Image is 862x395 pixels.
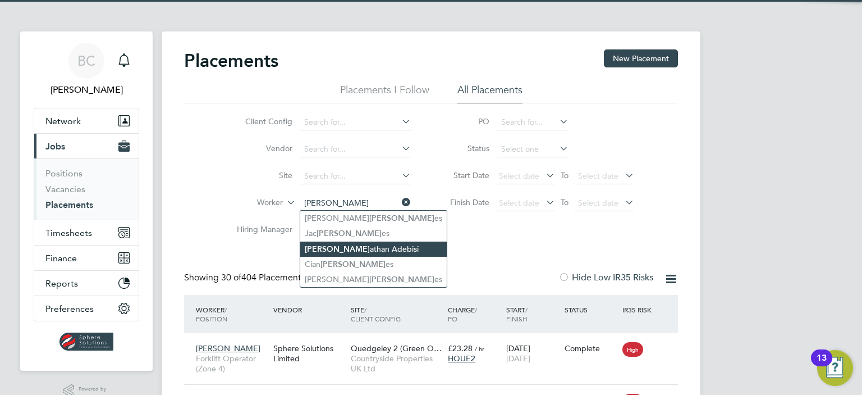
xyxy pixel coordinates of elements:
[77,53,95,68] span: BC
[45,168,82,179] a: Positions
[300,272,447,287] li: [PERSON_NAME] es
[221,272,241,283] span: 30 of
[270,338,348,369] div: Sphere Solutions Limited
[300,211,447,226] li: [PERSON_NAME] es
[300,169,411,184] input: Search for...
[305,244,370,254] b: [PERSON_NAME]
[448,353,475,364] span: HQUE2
[270,299,348,320] div: Vendor
[34,158,139,220] div: Jobs
[558,272,653,283] label: Hide Low IR35 Risks
[45,303,94,314] span: Preferences
[445,299,503,329] div: Charge
[34,271,139,296] button: Reports
[300,142,411,157] input: Search for...
[503,299,562,329] div: Start
[300,196,411,211] input: Search for...
[34,333,139,351] a: Go to home page
[196,305,227,323] span: / Position
[439,143,489,153] label: Status
[196,353,268,374] span: Forklift Operator (Zone 4)
[320,260,386,269] b: [PERSON_NAME]
[340,83,429,103] li: Placements I Follow
[448,343,473,353] span: £23.28
[497,142,568,157] input: Select one
[34,134,139,158] button: Jobs
[45,116,81,126] span: Network
[20,31,153,371] nav: Main navigation
[184,272,307,284] div: Showing
[34,296,139,321] button: Preferences
[79,384,110,394] span: Powered by
[34,108,139,133] button: Network
[506,353,530,364] span: [DATE]
[300,115,411,130] input: Search for...
[34,246,139,270] button: Finance
[817,350,853,386] button: Open Resource Center, 13 new notifications
[557,195,572,210] span: To
[565,343,617,353] div: Complete
[817,358,827,373] div: 13
[497,115,568,130] input: Search for...
[228,116,292,126] label: Client Config
[59,333,114,351] img: spheresolutions-logo-retina.png
[448,305,477,323] span: / PO
[193,337,678,347] a: [PERSON_NAME]Forklift Operator (Zone 4)Sphere Solutions LimitedQuedgeley 2 (Green O…Countryside P...
[228,170,292,180] label: Site
[221,272,305,283] span: 404 Placements
[45,184,85,194] a: Vacancies
[348,299,445,329] div: Site
[351,343,442,353] span: Quedgeley 2 (Green O…
[45,141,65,152] span: Jobs
[34,43,139,97] a: BC[PERSON_NAME]
[622,342,643,357] span: High
[34,83,139,97] span: Briony Carr
[351,353,442,374] span: Countryside Properties UK Ltd
[300,226,447,241] li: Jac es
[499,171,539,181] span: Select date
[562,299,620,320] div: Status
[317,229,382,238] b: [PERSON_NAME]
[503,338,562,369] div: [DATE]
[351,305,401,323] span: / Client Config
[457,83,522,103] li: All Placements
[620,299,658,320] div: IR35 Risk
[45,253,77,264] span: Finance
[578,198,618,208] span: Select date
[193,299,270,329] div: Worker
[557,168,572,183] span: To
[369,275,434,284] b: [PERSON_NAME]
[475,344,484,353] span: / hr
[439,116,489,126] label: PO
[439,170,489,180] label: Start Date
[45,199,93,210] a: Placements
[196,343,260,353] span: [PERSON_NAME]
[228,143,292,153] label: Vendor
[218,197,283,208] label: Worker
[506,305,528,323] span: / Finish
[228,224,292,234] label: Hiring Manager
[34,220,139,245] button: Timesheets
[45,228,92,238] span: Timesheets
[369,214,434,223] b: [PERSON_NAME]
[184,49,278,72] h2: Placements
[45,278,78,289] span: Reports
[578,171,618,181] span: Select date
[300,242,447,257] li: athan Adebisi
[300,257,447,272] li: Cian es
[439,197,489,207] label: Finish Date
[499,198,539,208] span: Select date
[604,49,678,67] button: New Placement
